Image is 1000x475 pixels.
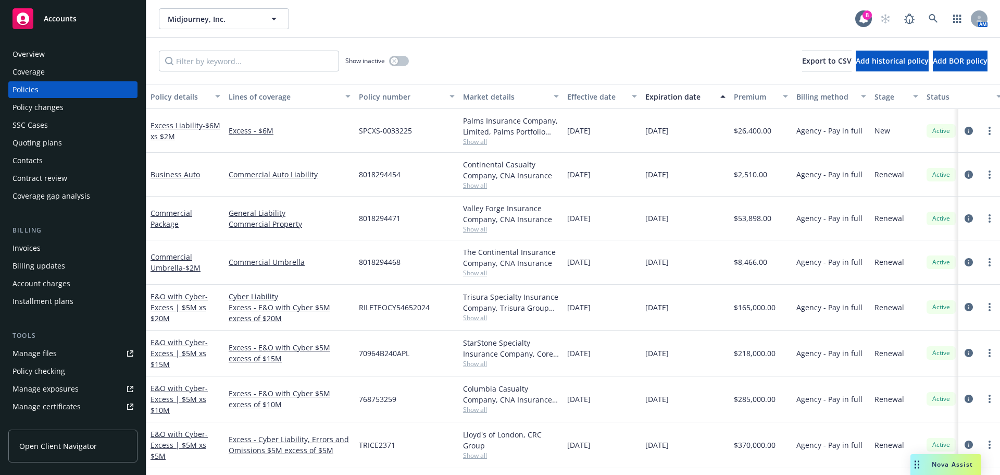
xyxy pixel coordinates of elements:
[159,51,339,71] input: Filter by keyword...
[8,345,137,362] a: Manage files
[8,398,137,415] a: Manage certificates
[645,394,669,405] span: [DATE]
[796,440,863,450] span: Agency - Pay in full
[8,81,137,98] a: Policies
[645,257,669,267] span: [DATE]
[963,168,975,181] a: circleInformation
[796,169,863,180] span: Agency - Pay in full
[734,125,771,136] span: $26,400.00
[645,169,669,180] span: [DATE]
[8,293,137,310] a: Installment plans
[983,439,996,451] a: more
[8,117,137,133] a: SSC Cases
[963,212,975,225] a: circleInformation
[8,331,137,341] div: Tools
[463,313,559,322] span: Show all
[359,348,409,359] span: 70964B240APL
[874,257,904,267] span: Renewal
[875,8,896,29] a: Start snowing
[567,257,591,267] span: [DATE]
[359,169,401,180] span: 8018294454
[229,91,339,102] div: Lines of coverage
[567,91,626,102] div: Effective date
[899,8,920,29] a: Report a Bug
[645,440,669,450] span: [DATE]
[856,56,929,66] span: Add historical policy
[463,429,559,451] div: Lloyd's of London, CRC Group
[463,181,559,190] span: Show all
[151,252,201,273] a: Commercial Umbrella
[730,84,792,109] button: Premium
[734,91,777,102] div: Premium
[874,302,904,313] span: Renewal
[12,381,79,397] div: Manage exposures
[12,135,62,151] div: Quoting plans
[567,394,591,405] span: [DATE]
[863,10,872,19] div: 8
[359,257,401,267] span: 8018294468
[931,394,952,404] span: Active
[796,213,863,224] span: Agency - Pay in full
[910,454,923,475] div: Drag to move
[12,188,90,204] div: Coverage gap analysis
[874,440,904,450] span: Renewal
[229,434,351,456] a: Excess - Cyber Liability, Errors and Omissions $5M excess of $5M
[796,125,863,136] span: Agency - Pay in full
[463,383,559,405] div: Columbia Casualty Company, CNA Insurance, CRC Group
[151,429,208,461] span: - Excess | $5M xs $5M
[8,363,137,380] a: Policy checking
[151,169,200,179] a: Business Auto
[8,152,137,169] a: Contacts
[645,213,669,224] span: [DATE]
[734,348,776,359] span: $218,000.00
[910,454,981,475] button: Nova Assist
[12,117,48,133] div: SSC Cases
[12,345,57,362] div: Manage files
[151,429,208,461] a: E&O with Cyber
[931,126,952,136] span: Active
[229,302,351,324] a: Excess - E&O with Cyber $5M excess of $20M
[151,383,208,415] span: - Excess | $5M xs $10M
[796,348,863,359] span: Agency - Pay in full
[44,15,77,23] span: Accounts
[463,225,559,234] span: Show all
[963,301,975,313] a: circleInformation
[463,337,559,359] div: StarStone Specialty Insurance Company, Core Specialty, CRC Group
[931,302,952,312] span: Active
[8,225,137,236] div: Billing
[796,257,863,267] span: Agency - Pay in full
[734,169,767,180] span: $2,510.00
[183,263,201,273] span: - $2M
[151,120,220,141] span: - $6M xs $2M
[734,213,771,224] span: $53,898.00
[8,135,137,151] a: Quoting plans
[151,383,208,415] a: E&O with Cyber
[8,170,137,187] a: Contract review
[8,4,137,33] a: Accounts
[963,439,975,451] a: circleInformation
[567,348,591,359] span: [DATE]
[151,91,209,102] div: Policy details
[802,51,852,71] button: Export to CSV
[567,440,591,450] span: [DATE]
[931,214,952,223] span: Active
[151,291,208,323] span: - Excess | $5M xs $20M
[796,302,863,313] span: Agency - Pay in full
[963,393,975,405] a: circleInformation
[734,257,767,267] span: $8,466.00
[8,381,137,397] span: Manage exposures
[8,188,137,204] a: Coverage gap analysis
[792,84,870,109] button: Billing method
[463,451,559,460] span: Show all
[224,84,355,109] button: Lines of coverage
[567,213,591,224] span: [DATE]
[8,99,137,116] a: Policy changes
[734,394,776,405] span: $285,000.00
[963,347,975,359] a: circleInformation
[8,258,137,274] a: Billing updates
[151,337,208,369] a: E&O with Cyber
[796,394,863,405] span: Agency - Pay in full
[931,440,952,449] span: Active
[12,363,65,380] div: Policy checking
[459,84,563,109] button: Market details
